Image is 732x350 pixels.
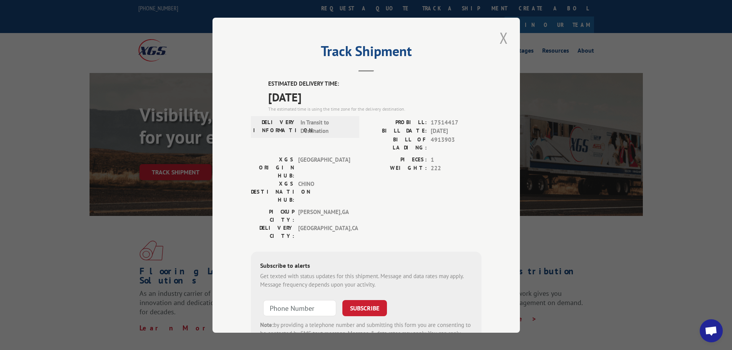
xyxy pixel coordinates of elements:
h2: Track Shipment [251,46,481,60]
span: In Transit to Destination [300,118,352,135]
label: BILL DATE: [366,127,427,136]
span: [GEOGRAPHIC_DATA] , CA [298,224,350,240]
label: ESTIMATED DELIVERY TIME: [268,80,481,88]
span: 4913903 [431,135,481,151]
div: Get texted with status updates for this shipment. Message and data rates may apply. Message frequ... [260,272,472,289]
label: PIECES: [366,155,427,164]
span: 222 [431,164,481,173]
span: 17514417 [431,118,481,127]
label: DELIVERY CITY: [251,224,294,240]
div: The estimated time is using the time zone for the delivery destination. [268,105,481,112]
strong: Note: [260,321,274,328]
label: DELIVERY INFORMATION: [253,118,297,135]
a: Open chat [700,319,723,342]
label: BILL OF LADING: [366,135,427,151]
span: [DATE] [268,88,481,105]
span: [DATE] [431,127,481,136]
label: WEIGHT: [366,164,427,173]
label: PROBILL: [366,118,427,127]
label: XGS DESTINATION HUB: [251,179,294,204]
span: CHINO [298,179,350,204]
label: XGS ORIGIN HUB: [251,155,294,179]
button: SUBSCRIBE [342,300,387,316]
button: Close modal [497,27,510,48]
div: by providing a telephone number and submitting this form you are consenting to be contacted by SM... [260,320,472,347]
span: [PERSON_NAME] , GA [298,207,350,224]
div: Subscribe to alerts [260,260,472,272]
label: PICKUP CITY: [251,207,294,224]
span: 1 [431,155,481,164]
input: Phone Number [263,300,336,316]
span: [GEOGRAPHIC_DATA] [298,155,350,179]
